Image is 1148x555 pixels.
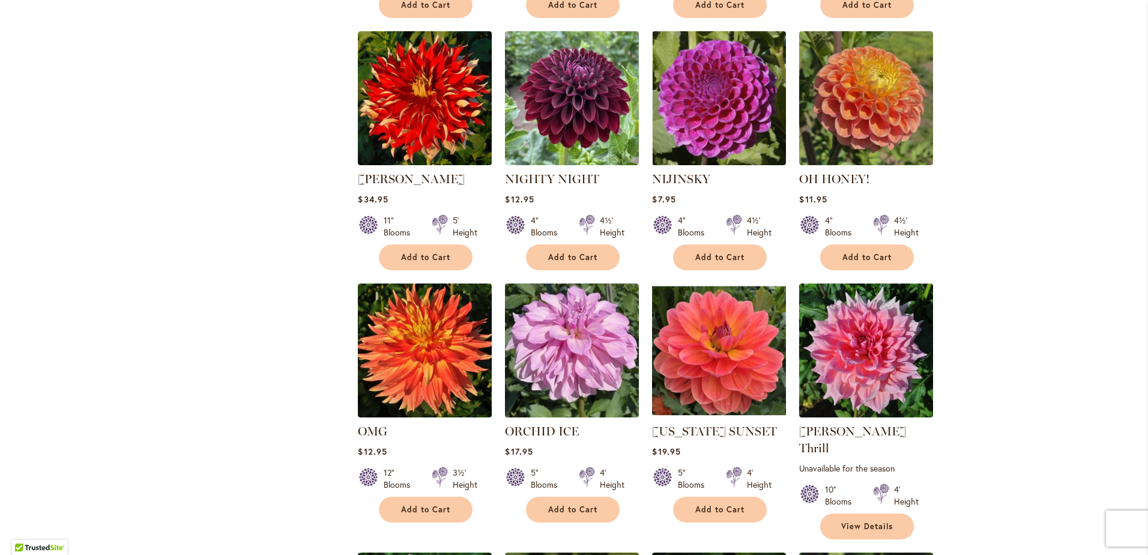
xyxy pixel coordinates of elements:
[358,31,492,165] img: Nick Sr
[384,467,417,491] div: 12" Blooms
[841,521,893,532] span: View Details
[894,214,919,238] div: 4½' Height
[799,156,933,168] a: Oh Honey!
[747,214,772,238] div: 4½' Height
[820,514,914,539] a: View Details
[526,497,620,523] button: Add to Cart
[825,484,859,508] div: 10" Blooms
[453,467,477,491] div: 3½' Height
[401,505,450,515] span: Add to Cart
[652,446,680,457] span: $19.95
[505,31,639,165] img: Nighty Night
[799,31,933,165] img: Oh Honey!
[820,244,914,270] button: Add to Cart
[652,284,786,417] img: OREGON SUNSET
[505,193,534,205] span: $12.95
[652,31,786,165] img: NIJINSKY
[358,284,492,417] img: Omg
[379,497,473,523] button: Add to Cart
[799,193,827,205] span: $11.95
[652,424,777,438] a: [US_STATE] SUNSET
[358,424,387,438] a: OMG
[652,408,786,420] a: OREGON SUNSET
[600,467,624,491] div: 4' Height
[358,408,492,420] a: Omg
[825,214,859,238] div: 4" Blooms
[9,512,43,546] iframe: Launch Accessibility Center
[695,505,745,515] span: Add to Cart
[894,484,919,508] div: 4' Height
[799,462,933,474] p: Unavailable for the season
[505,424,579,438] a: ORCHID ICE
[799,172,869,186] a: OH HONEY!
[652,156,786,168] a: NIJINSKY
[652,172,710,186] a: NIJINSKY
[401,252,450,262] span: Add to Cart
[526,244,620,270] button: Add to Cart
[673,497,767,523] button: Add to Cart
[652,193,675,205] span: $7.95
[531,214,564,238] div: 4" Blooms
[673,244,767,270] button: Add to Cart
[531,467,564,491] div: 5" Blooms
[799,424,906,455] a: [PERSON_NAME] Thrill
[505,446,533,457] span: $17.95
[453,214,477,238] div: 5' Height
[747,467,772,491] div: 4' Height
[384,214,417,238] div: 11" Blooms
[358,193,388,205] span: $34.95
[505,156,639,168] a: Nighty Night
[358,172,465,186] a: [PERSON_NAME]
[600,214,624,238] div: 4½' Height
[358,156,492,168] a: Nick Sr
[505,408,639,420] a: ORCHID ICE
[379,244,473,270] button: Add to Cart
[548,252,597,262] span: Add to Cart
[678,467,711,491] div: 5" Blooms
[548,505,597,515] span: Add to Cart
[799,284,933,417] img: Otto's Thrill
[358,446,387,457] span: $12.95
[505,284,639,417] img: ORCHID ICE
[842,252,892,262] span: Add to Cart
[678,214,711,238] div: 4" Blooms
[799,408,933,420] a: Otto's Thrill
[695,252,745,262] span: Add to Cart
[505,172,599,186] a: NIGHTY NIGHT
